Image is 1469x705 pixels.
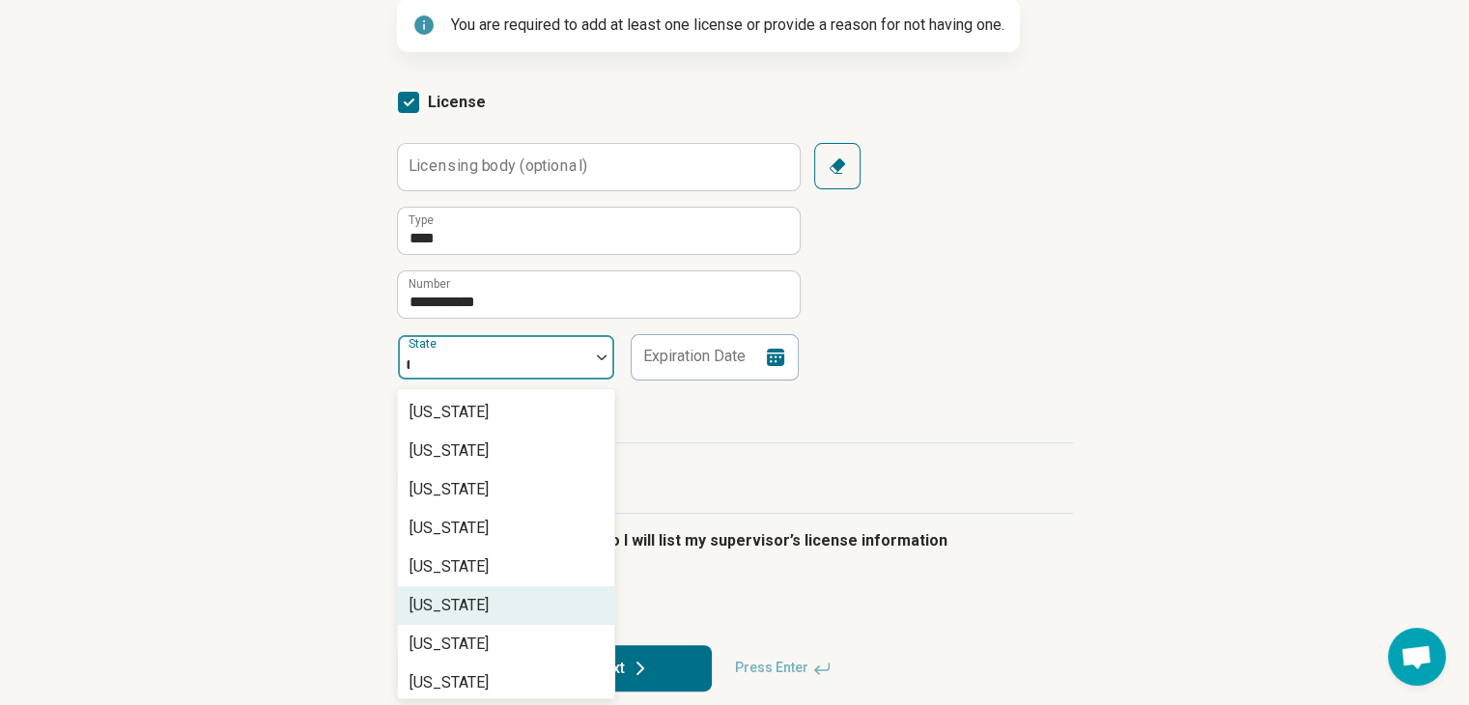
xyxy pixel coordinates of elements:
span: License [428,93,486,111]
div: [US_STATE] [410,633,489,656]
div: [US_STATE] [410,439,489,463]
div: [US_STATE] [410,555,489,578]
label: Type [409,214,434,226]
label: Licensing body (optional) [409,158,587,174]
input: credential.licenses.0.name [398,208,800,254]
div: [US_STATE] [410,671,489,694]
div: Open chat [1388,628,1446,686]
span: I am under supervision, so I will list my supervisor’s license information [428,531,947,550]
label: Number [409,278,450,290]
label: State [409,337,440,351]
p: You are required to add at least one license or provide a reason for not having one. [451,14,1004,37]
div: [US_STATE] [410,517,489,540]
button: Next [526,645,712,691]
div: [US_STATE] [410,594,489,617]
div: [US_STATE] [410,478,489,501]
div: [US_STATE] [410,401,489,424]
span: Press Enter [723,645,843,691]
